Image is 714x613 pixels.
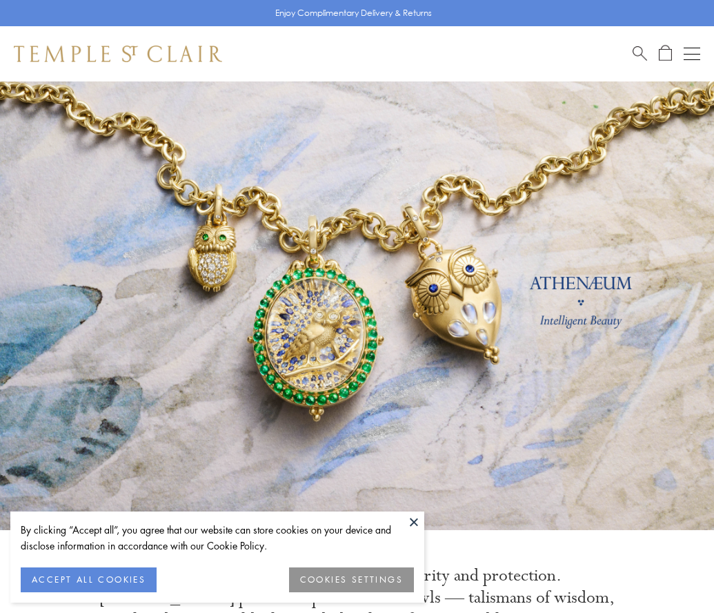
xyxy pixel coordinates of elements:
[14,46,222,62] img: Temple St. Clair
[275,6,432,20] p: Enjoy Complimentary Delivery & Returns
[633,45,647,62] a: Search
[659,45,672,62] a: Open Shopping Bag
[289,567,414,592] button: COOKIES SETTINGS
[21,567,157,592] button: ACCEPT ALL COOKIES
[684,46,700,62] button: Open navigation
[21,522,414,554] div: By clicking “Accept all”, you agree that our website can store cookies on your device and disclos...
